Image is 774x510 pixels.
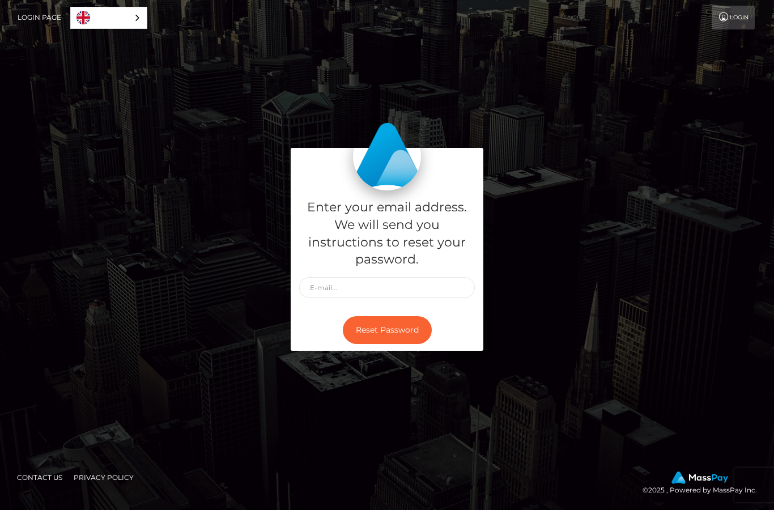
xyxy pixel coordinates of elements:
div: Language [70,7,147,29]
a: Privacy Policy [69,469,138,486]
div: © 2025 , Powered by MassPay Inc. [643,471,766,496]
aside: Language selected: English [70,7,147,29]
img: MassPay Login [353,122,421,190]
a: Contact Us [12,469,67,486]
h5: Enter your email address. We will send you instructions to reset your password. [299,199,475,269]
img: MassPay [671,471,728,484]
a: Login Page [18,6,61,29]
input: E-mail... [299,277,475,298]
a: Login [712,6,755,29]
a: English [71,7,147,28]
button: Reset Password [343,316,432,344]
